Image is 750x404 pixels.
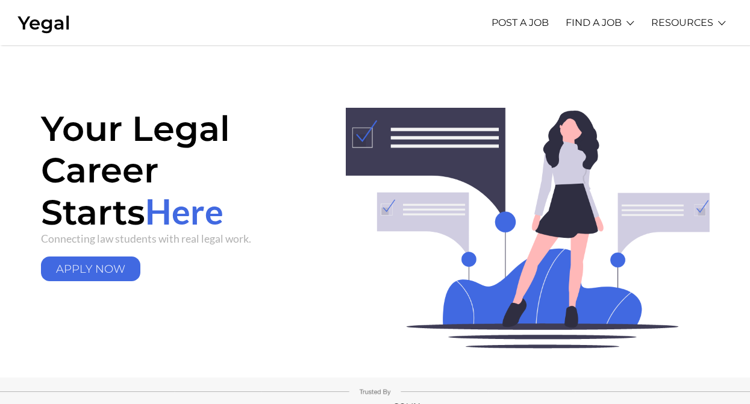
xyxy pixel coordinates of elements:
img: header-img [327,108,710,349]
a: POST A JOB [492,6,549,39]
span: Here [145,190,223,232]
a: RESOURCES [651,6,713,39]
a: APPLY NOW [41,256,141,281]
a: FIND A JOB [566,6,622,39]
h1: Your Legal Career Starts [41,108,309,232]
p: Connecting law students with real legal work. [41,232,309,245]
